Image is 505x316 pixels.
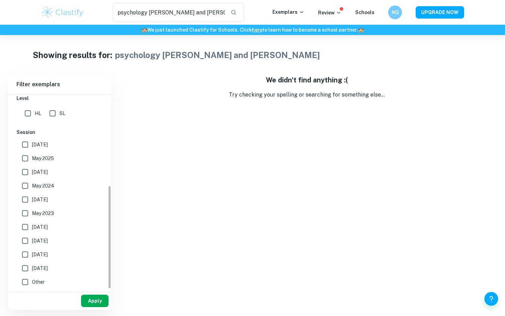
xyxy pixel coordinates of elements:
a: here [252,27,262,33]
span: May 2023 [32,210,54,217]
h5: We didn't find anything :( [117,75,497,85]
h6: Session [16,128,103,136]
button: NG [388,5,402,19]
button: Help and Feedback [484,292,498,306]
a: Schools [355,10,374,15]
p: Try checking your spelling or searching for something else... [117,91,497,99]
h6: Level [16,94,103,102]
button: UPGRADE NOW [416,6,464,19]
span: [DATE] [32,251,48,258]
span: May 2025 [32,155,54,162]
span: HL [35,110,41,117]
button: Apply [81,295,109,307]
span: [DATE] [32,196,48,203]
h1: psychology [PERSON_NAME] and [PERSON_NAME] [115,49,320,61]
span: [DATE] [32,237,48,245]
h1: Showing results for: [33,49,112,61]
h6: Filter exemplars [8,75,111,94]
span: [DATE] [32,141,48,148]
span: May 2024 [32,182,54,190]
h6: NG [391,9,399,16]
span: SL [59,110,65,117]
h6: We just launched Clastify for Schools. Click to learn how to become a school partner. [1,26,504,34]
p: Review [318,9,341,16]
img: Clastify logo [41,5,85,19]
input: Search for any exemplars... [113,3,225,22]
span: 🏫 [358,27,364,33]
span: Other [32,278,45,286]
span: [DATE] [32,264,48,272]
p: Exemplars [272,8,304,16]
span: [DATE] [32,223,48,231]
span: [DATE] [32,168,48,176]
span: 🏫 [142,27,147,33]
